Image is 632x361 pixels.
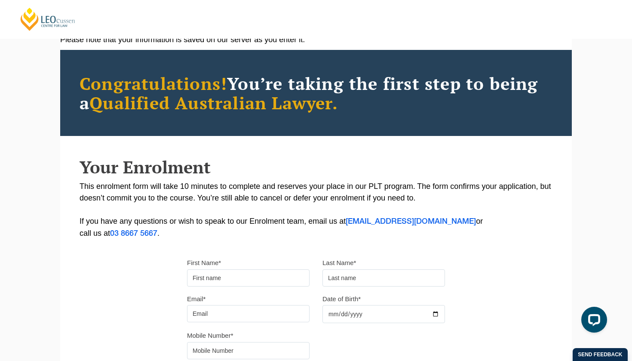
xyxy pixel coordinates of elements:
input: Last name [322,269,445,287]
a: [PERSON_NAME] Centre for Law [19,7,77,31]
span: Qualified Australian Lawyer. [89,91,338,114]
h2: Your Enrolment [80,157,552,176]
p: This enrolment form will take 10 minutes to complete and reserves your place in our PLT program. ... [80,181,552,240]
input: Mobile Number [187,342,310,359]
a: 03 8667 5667 [110,230,157,237]
label: Email* [187,295,206,303]
span: Congratulations! [80,72,227,95]
label: Last Name* [322,259,356,267]
label: First Name* [187,259,221,267]
a: [EMAIL_ADDRESS][DOMAIN_NAME] [346,218,476,225]
div: Please note that your information is saved on our server as you enter it. [60,34,572,46]
label: Date of Birth* [322,295,361,303]
h2: You’re taking the first step to being a [80,74,552,112]
iframe: LiveChat chat widget [574,303,611,339]
input: Email [187,305,310,322]
input: First name [187,269,310,287]
label: Mobile Number* [187,331,233,340]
